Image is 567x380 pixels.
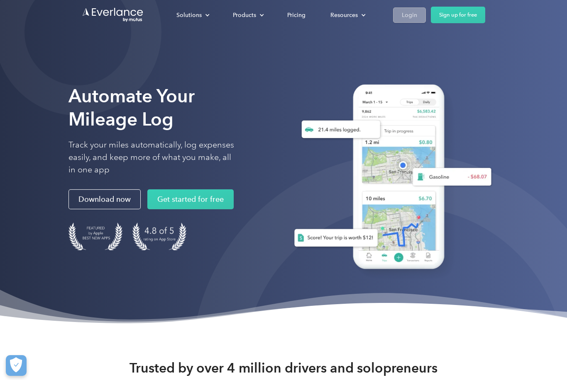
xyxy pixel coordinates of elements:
a: Go to homepage [82,7,144,23]
div: Login [402,10,417,20]
a: Get started for free [147,189,234,209]
div: Products [225,8,271,22]
div: Solutions [176,10,202,20]
button: Cookies Settings [6,355,27,376]
div: Resources [322,8,372,22]
a: Login [393,7,426,23]
a: Download now [68,189,141,209]
img: Everlance, mileage tracker app, expense tracking app [281,76,498,281]
img: 4.9 out of 5 stars on the app store [132,223,186,250]
div: Pricing [287,10,305,20]
strong: Trusted by over 4 million drivers and solopreneurs [130,360,437,376]
div: Resources [330,10,358,20]
p: Track your miles automatically, log expenses easily, and keep more of what you make, all in one app [68,139,235,176]
img: Badge for Featured by Apple Best New Apps [68,223,122,250]
div: Products [233,10,256,20]
a: Pricing [279,8,314,22]
div: Solutions [168,8,216,22]
a: Sign up for free [431,7,485,23]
